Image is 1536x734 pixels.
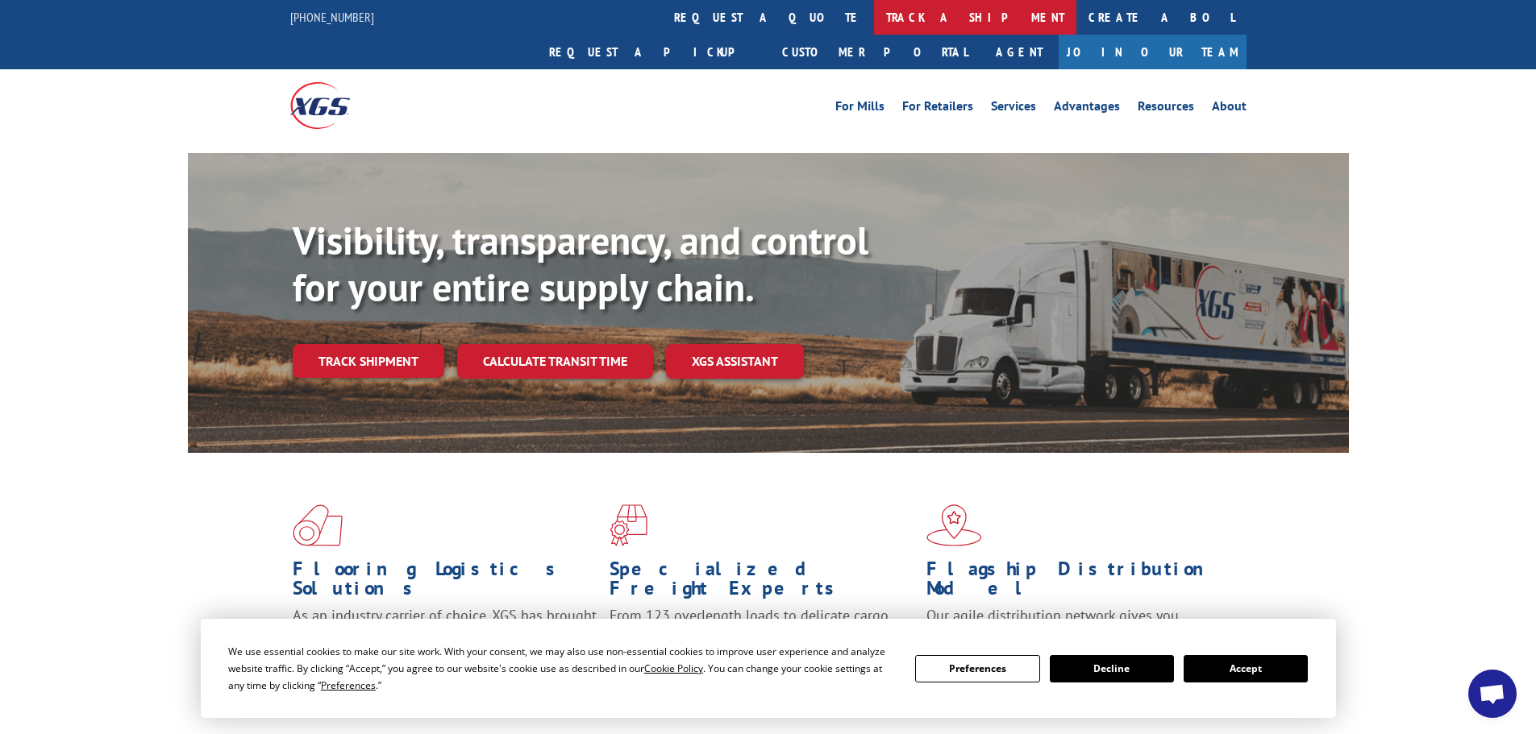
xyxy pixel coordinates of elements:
[1054,100,1120,118] a: Advantages
[1468,670,1517,718] div: Open chat
[915,655,1039,682] button: Preferences
[537,35,770,69] a: Request a pickup
[610,559,914,606] h1: Specialized Freight Experts
[321,678,376,692] span: Preferences
[1212,100,1247,118] a: About
[293,215,868,312] b: Visibility, transparency, and control for your entire supply chain.
[991,100,1036,118] a: Services
[1138,100,1194,118] a: Resources
[293,559,597,606] h1: Flooring Logistics Solutions
[1050,655,1174,682] button: Decline
[835,100,885,118] a: For Mills
[201,619,1336,718] div: Cookie Consent Prompt
[1184,655,1308,682] button: Accept
[610,504,647,546] img: xgs-icon-focused-on-flooring-red
[293,344,444,378] a: Track shipment
[228,643,896,694] div: We use essential cookies to make our site work. With your consent, we may also use non-essential ...
[644,661,703,675] span: Cookie Policy
[457,344,653,379] a: Calculate transit time
[926,504,982,546] img: xgs-icon-flagship-distribution-model-red
[926,559,1231,606] h1: Flagship Distribution Model
[1059,35,1247,69] a: Join Our Team
[980,35,1059,69] a: Agent
[293,504,343,546] img: xgs-icon-total-supply-chain-intelligence-red
[666,344,804,379] a: XGS ASSISTANT
[293,606,597,663] span: As an industry carrier of choice, XGS has brought innovation and dedication to flooring logistics...
[926,606,1223,644] span: Our agile distribution network gives you nationwide inventory management on demand.
[770,35,980,69] a: Customer Portal
[610,606,914,678] p: From 123 overlength loads to delicate cargo, our experienced staff knows the best way to move you...
[290,9,374,25] a: [PHONE_NUMBER]
[902,100,973,118] a: For Retailers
